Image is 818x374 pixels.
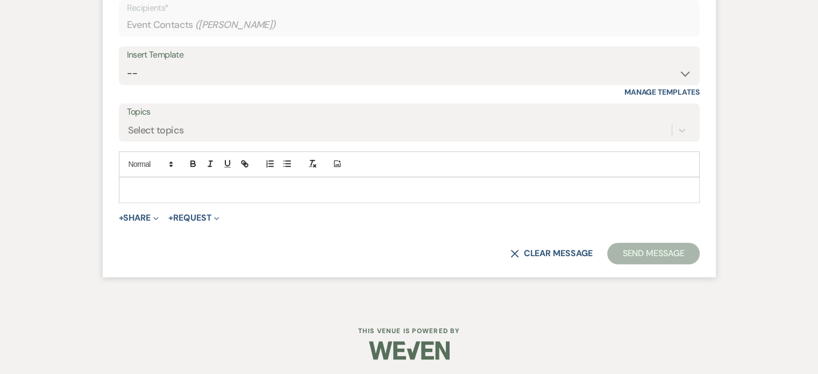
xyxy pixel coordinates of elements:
[510,249,592,258] button: Clear message
[624,87,700,97] a: Manage Templates
[127,47,692,63] div: Insert Template
[127,15,692,36] div: Event Contacts
[119,214,159,222] button: Share
[127,104,692,120] label: Topics
[369,331,450,369] img: Weven Logo
[119,214,124,222] span: +
[195,18,276,32] span: ( [PERSON_NAME] )
[168,214,219,222] button: Request
[607,243,699,264] button: Send Message
[128,123,184,137] div: Select topics
[127,1,692,15] p: Recipients*
[168,214,173,222] span: +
